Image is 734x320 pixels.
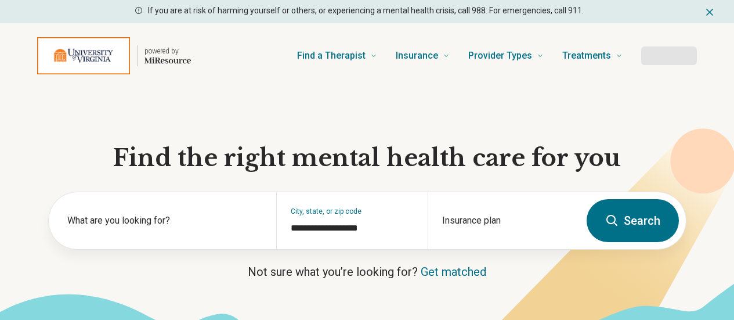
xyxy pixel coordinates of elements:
span: Provider Types [468,48,532,64]
span: Find a Therapist [297,48,366,64]
label: What are you looking for? [67,214,262,228]
button: Dismiss [704,5,715,19]
a: Insurance [396,33,450,79]
a: Home page [37,37,191,74]
a: Provider Types [468,33,544,79]
a: Find a Therapist [297,33,377,79]
a: Treatments [562,33,623,79]
p: Not sure what you’re looking for? [48,264,686,280]
p: If you are at risk of harming yourself or others, or experiencing a mental health crisis, call 98... [148,5,584,17]
span: Treatments [562,48,611,64]
p: powered by [144,46,191,56]
button: Search [587,199,679,242]
a: Get matched [421,265,486,279]
h1: Find the right mental health care for you [48,143,686,173]
span: Insurance [396,48,438,64]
